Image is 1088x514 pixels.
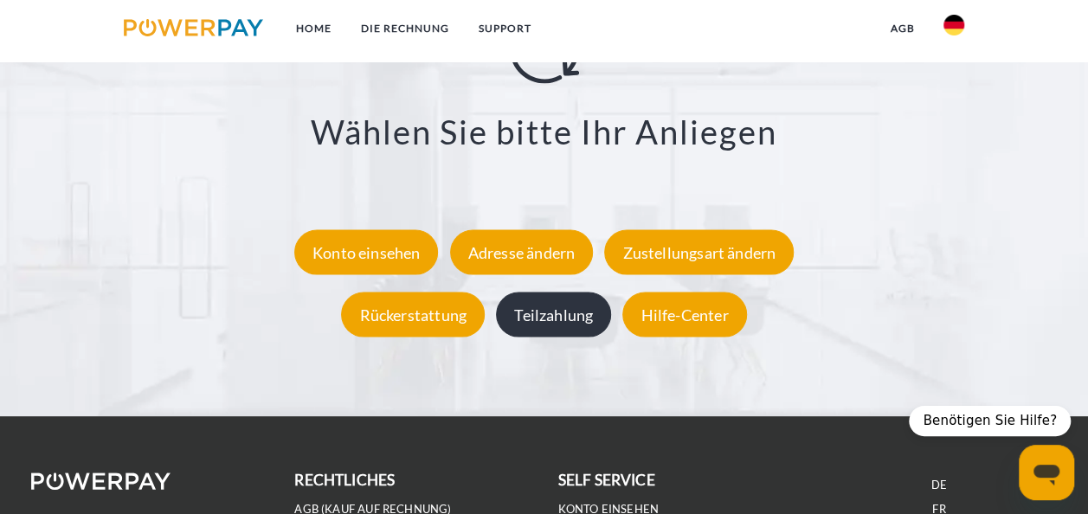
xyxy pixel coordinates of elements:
[450,230,594,275] div: Adresse ändern
[294,230,439,275] div: Konto einsehen
[294,471,395,489] b: rechtliches
[124,19,263,36] img: logo-powerpay.svg
[604,230,794,275] div: Zustellungsart ändern
[875,13,929,44] a: agb
[909,406,1071,436] div: Benötigen Sie Hilfe?
[600,243,798,262] a: Zustellungsart ändern
[492,305,615,324] a: Teilzahlung
[931,478,947,492] a: DE
[464,13,546,44] a: SUPPORT
[76,112,1012,153] h3: Wählen Sie bitte Ihr Anliegen
[943,15,964,35] img: de
[496,292,611,337] div: Teilzahlung
[1019,445,1074,500] iframe: Schaltfläche zum Öffnen des Messaging-Fensters; Konversation läuft
[618,305,750,324] a: Hilfe-Center
[346,13,464,44] a: DIE RECHNUNG
[622,292,746,337] div: Hilfe-Center
[558,471,655,489] b: self service
[31,472,171,490] img: logo-powerpay-white.svg
[337,305,489,324] a: Rückerstattung
[341,292,485,337] div: Rückerstattung
[281,13,346,44] a: Home
[290,243,443,262] a: Konto einsehen
[446,243,598,262] a: Adresse ändern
